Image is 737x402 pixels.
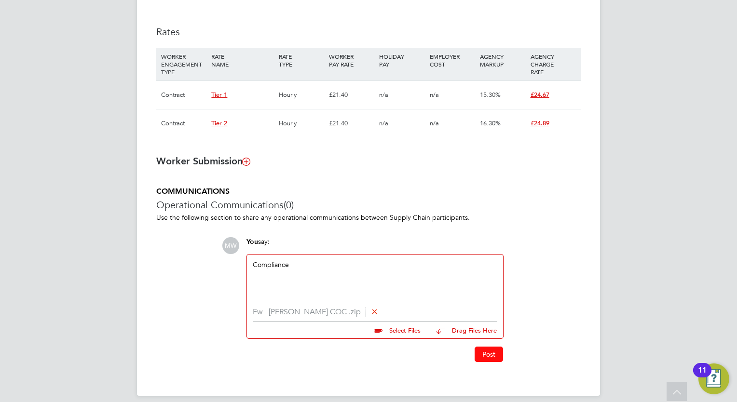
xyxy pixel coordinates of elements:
[253,260,497,302] div: Compliance
[327,109,377,137] div: £21.40
[480,119,501,127] span: 16.30%
[327,48,377,73] div: WORKER PAY RATE
[156,213,581,222] p: Use the following section to share any operational communications between Supply Chain participants.
[253,308,497,317] li: Fw_ [PERSON_NAME] COC .zip
[531,91,549,99] span: £24.67
[480,91,501,99] span: 15.30%
[475,347,503,362] button: Post
[698,370,707,383] div: 11
[430,119,439,127] span: n/a
[531,119,549,127] span: £24.89
[284,199,294,211] span: (0)
[222,237,239,254] span: MW
[428,321,497,341] button: Drag Files Here
[430,91,439,99] span: n/a
[159,81,209,109] div: Contract
[246,237,504,254] div: say:
[156,199,581,211] h3: Operational Communications
[528,48,578,80] div: AGENCY CHARGE RATE
[209,48,276,73] div: RATE NAME
[159,48,209,80] div: WORKER ENGAGEMENT TYPE
[379,91,388,99] span: n/a
[478,48,528,73] div: AGENCY MARKUP
[156,26,581,38] h3: Rates
[246,238,258,246] span: You
[156,187,581,197] h5: COMMUNICATIONS
[159,109,209,137] div: Contract
[377,48,427,73] div: HOLIDAY PAY
[427,48,478,73] div: EMPLOYER COST
[156,155,250,167] b: Worker Submission
[211,119,227,127] span: Tier 2
[276,48,327,73] div: RATE TYPE
[327,81,377,109] div: £21.40
[698,363,729,394] button: Open Resource Center, 11 new notifications
[379,119,388,127] span: n/a
[276,81,327,109] div: Hourly
[211,91,227,99] span: Tier 1
[276,109,327,137] div: Hourly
